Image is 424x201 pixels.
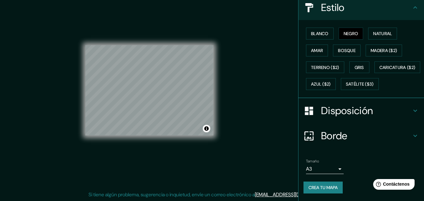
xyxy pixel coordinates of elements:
font: Blanco [311,31,329,36]
div: Disposición [298,98,424,123]
font: Gris [355,65,364,70]
button: Negro [339,28,363,40]
font: Borde [321,129,347,142]
button: Amar [306,45,328,56]
button: Satélite ($3) [341,78,379,90]
button: Terreno ($2) [306,61,344,73]
a: [EMAIL_ADDRESS][DOMAIN_NAME] [255,191,332,198]
button: Bosque [333,45,361,56]
font: Si tiene algún problema, sugerencia o inquietud, envíe un correo electrónico a [89,191,255,198]
font: Negro [344,31,358,36]
font: Caricatura ($2) [379,65,416,70]
font: Madera ($2) [371,48,397,53]
font: Terreno ($2) [311,65,339,70]
div: A3 [306,164,344,174]
font: Disposición [321,104,373,117]
font: Crea tu mapa [309,185,338,190]
font: Natural [373,31,392,36]
font: Estilo [321,1,345,14]
font: Azul ($2) [311,82,331,87]
button: Azul ($2) [306,78,336,90]
div: Borde [298,123,424,148]
button: Madera ($2) [366,45,402,56]
font: Satélite ($3) [346,82,374,87]
canvas: Mapa [85,45,213,135]
button: Gris [349,61,369,73]
font: A3 [306,166,312,172]
iframe: Lanzador de widgets de ayuda [368,177,417,194]
font: Bosque [338,48,356,53]
font: Tamaño [306,159,319,164]
button: Natural [368,28,397,40]
font: Amar [311,48,323,53]
button: Blanco [306,28,334,40]
button: Activar o desactivar atribución [203,125,210,132]
button: Crea tu mapa [303,182,343,193]
button: Caricatura ($2) [374,61,421,73]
